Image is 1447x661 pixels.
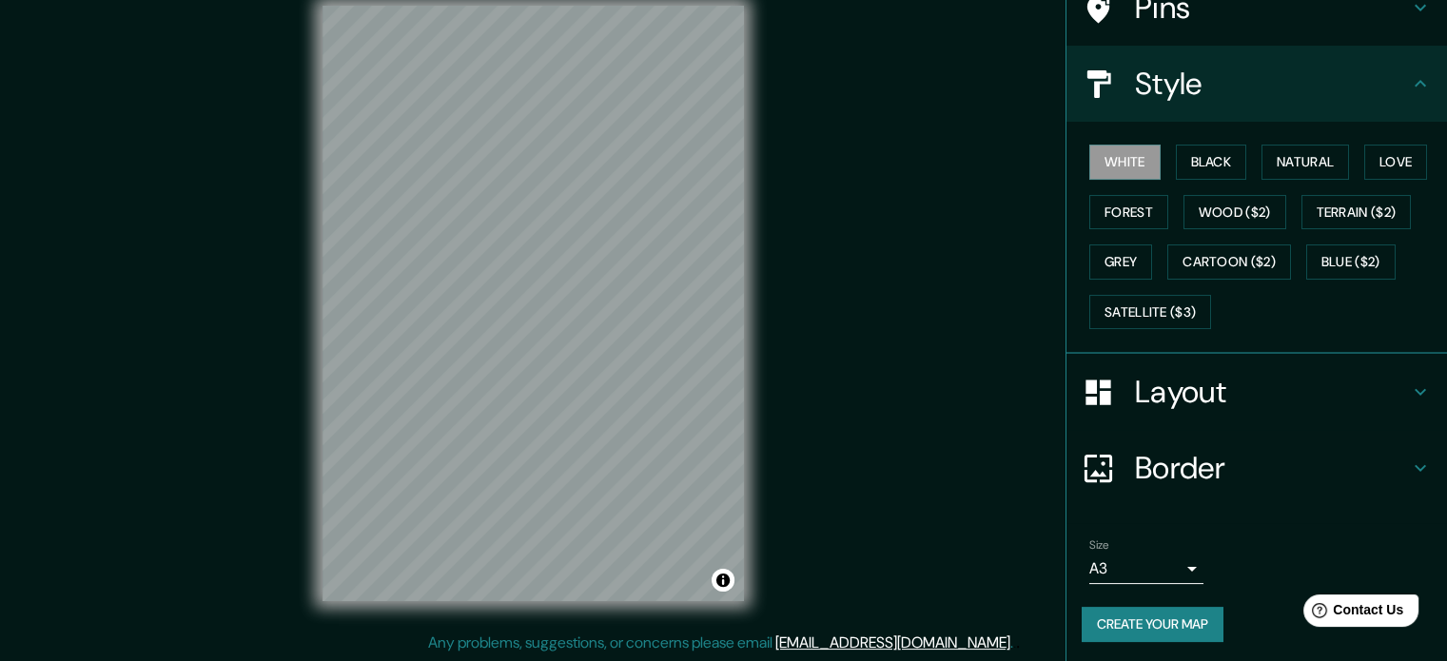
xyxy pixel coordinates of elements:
[1016,632,1020,654] div: .
[1089,554,1203,584] div: A3
[1306,244,1396,280] button: Blue ($2)
[1066,430,1447,506] div: Border
[1167,244,1291,280] button: Cartoon ($2)
[428,632,1013,654] p: Any problems, suggestions, or concerns please email .
[1364,145,1427,180] button: Love
[1066,354,1447,430] div: Layout
[1176,145,1247,180] button: Black
[1278,587,1426,640] iframe: Help widget launcher
[1089,244,1152,280] button: Grey
[1135,449,1409,487] h4: Border
[1183,195,1286,230] button: Wood ($2)
[712,569,734,592] button: Toggle attribution
[1082,607,1223,642] button: Create your map
[775,632,1010,652] a: [EMAIL_ADDRESS][DOMAIN_NAME]
[1135,373,1409,411] h4: Layout
[1089,195,1168,230] button: Forest
[1301,195,1412,230] button: Terrain ($2)
[323,6,744,601] canvas: Map
[1013,632,1016,654] div: .
[1089,295,1211,330] button: Satellite ($3)
[1261,145,1349,180] button: Natural
[1066,46,1447,122] div: Style
[1089,537,1109,554] label: Size
[1089,145,1161,180] button: White
[1135,65,1409,103] h4: Style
